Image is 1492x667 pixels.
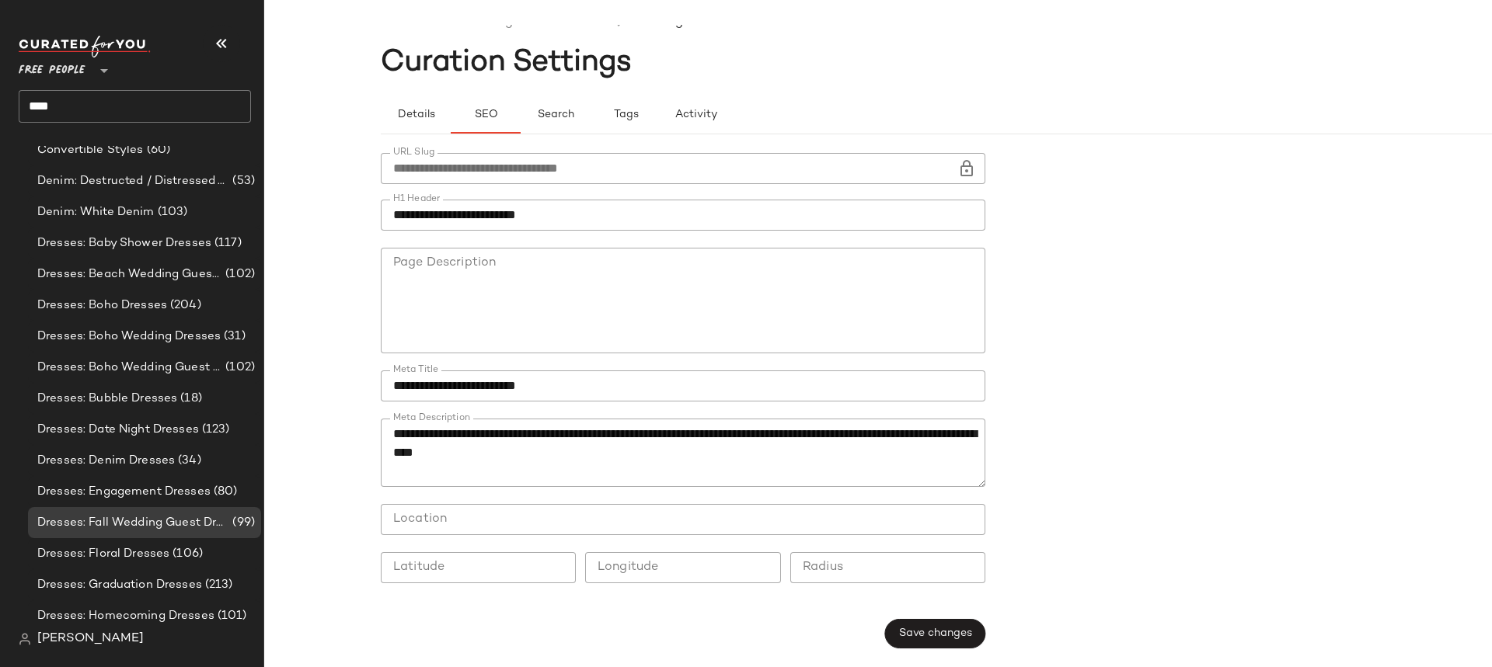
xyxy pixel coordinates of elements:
[19,36,151,57] img: cfy_white_logo.C9jOOHJF.svg
[37,452,175,470] span: Dresses: Denim Dresses
[211,483,238,501] span: (80)
[37,141,144,159] span: Convertible Styles
[177,390,202,408] span: (18)
[221,328,246,346] span: (31)
[229,514,255,532] span: (99)
[37,266,222,283] span: Dresses: Beach Wedding Guest Dresses
[37,514,229,532] span: Dresses: Fall Wedding Guest Dresses
[144,141,171,159] span: (60)
[37,545,169,563] span: Dresses: Floral Dresses
[37,297,167,314] span: Dresses: Boho Dresses
[612,109,638,121] span: Tags
[167,297,201,314] span: (204)
[37,203,155,221] span: Denim: White Denim
[19,53,85,81] span: Free People
[537,109,574,121] span: Search
[396,109,434,121] span: Details
[37,328,221,346] span: Dresses: Boho Wedding Dresses
[37,630,144,648] span: [PERSON_NAME]
[37,607,214,625] span: Dresses: Homecoming Dresses
[37,576,202,594] span: Dresses: Graduation Dresses
[222,359,255,377] span: (102)
[37,359,222,377] span: Dresses: Boho Wedding Guest Dresses
[175,452,201,470] span: (34)
[37,172,229,190] span: Denim: Destructed / Distressed V2
[222,266,255,283] span: (102)
[885,619,985,648] button: Save changes
[898,627,972,640] span: Save changes
[199,421,230,439] span: (123)
[155,203,188,221] span: (103)
[211,234,242,252] span: (117)
[229,172,255,190] span: (53)
[19,633,31,645] img: svg%3e
[37,234,211,252] span: Dresses: Baby Shower Dresses
[674,109,716,121] span: Activity
[169,545,203,563] span: (106)
[37,421,199,439] span: Dresses: Date Night Dresses
[37,483,211,501] span: Dresses: Engagement Dresses
[202,576,233,594] span: (213)
[473,109,497,121] span: SEO
[37,390,177,408] span: Dresses: Bubble Dresses
[214,607,247,625] span: (101)
[381,47,632,78] span: Curation Settings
